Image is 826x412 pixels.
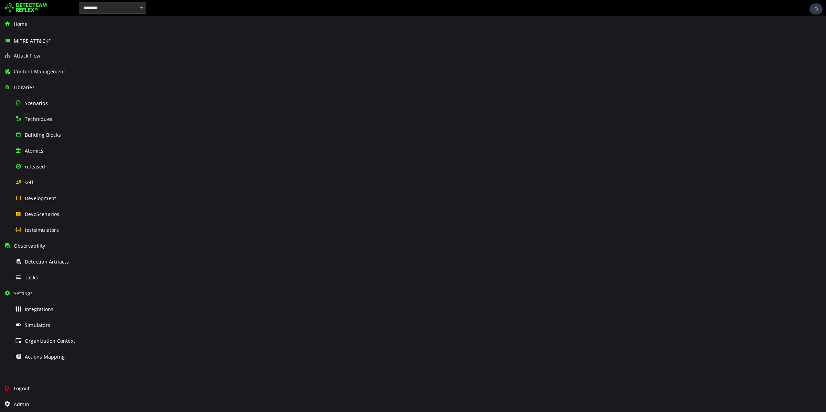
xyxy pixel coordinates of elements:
[14,38,51,44] span: MITRE ATT&CK
[25,147,43,154] span: Atomics
[25,100,48,106] span: Scenarios
[25,227,59,233] span: testsimulators
[14,385,30,392] span: Logout
[14,290,33,297] span: Settings
[809,3,823,14] div: Task Notifications
[5,2,47,13] img: Detecteam logo
[25,353,65,360] span: Actions Mapping
[25,322,50,328] span: Simulators
[14,84,35,91] span: Libraries
[14,243,45,249] span: Observability
[25,163,45,170] span: released
[25,116,52,122] span: Techniques
[25,211,60,217] span: DevoScenarios
[25,338,75,344] span: Organization Context
[25,306,53,312] span: Integrations
[14,21,28,27] span: Home
[25,258,69,265] span: Detection Artifacts
[25,274,38,281] span: Tasks
[14,52,40,59] span: Attack Flow
[14,68,65,75] span: Content Management
[25,179,33,186] span: self
[25,132,61,138] span: Building Blocks
[25,195,56,202] span: Development
[14,401,29,408] span: Admin
[49,38,51,41] sup: ®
